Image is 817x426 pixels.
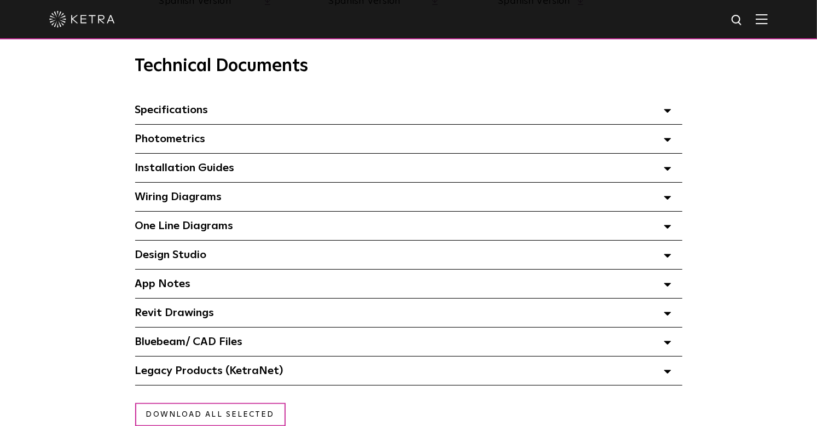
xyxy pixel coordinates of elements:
span: Installation Guides [135,162,235,173]
img: ketra-logo-2019-white [49,11,115,27]
span: Wiring Diagrams [135,191,222,202]
span: Bluebeam/ CAD Files [135,336,243,347]
span: App Notes [135,278,191,289]
span: One Line Diagrams [135,220,234,231]
span: Revit Drawings [135,307,215,318]
span: Legacy Products (KetraNet) [135,365,283,376]
span: Design Studio [135,249,207,260]
img: Hamburger%20Nav.svg [756,14,768,24]
h3: Technical Documents [135,56,682,77]
span: Specifications [135,104,208,115]
span: Photometrics [135,133,206,144]
img: search icon [731,14,744,27]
